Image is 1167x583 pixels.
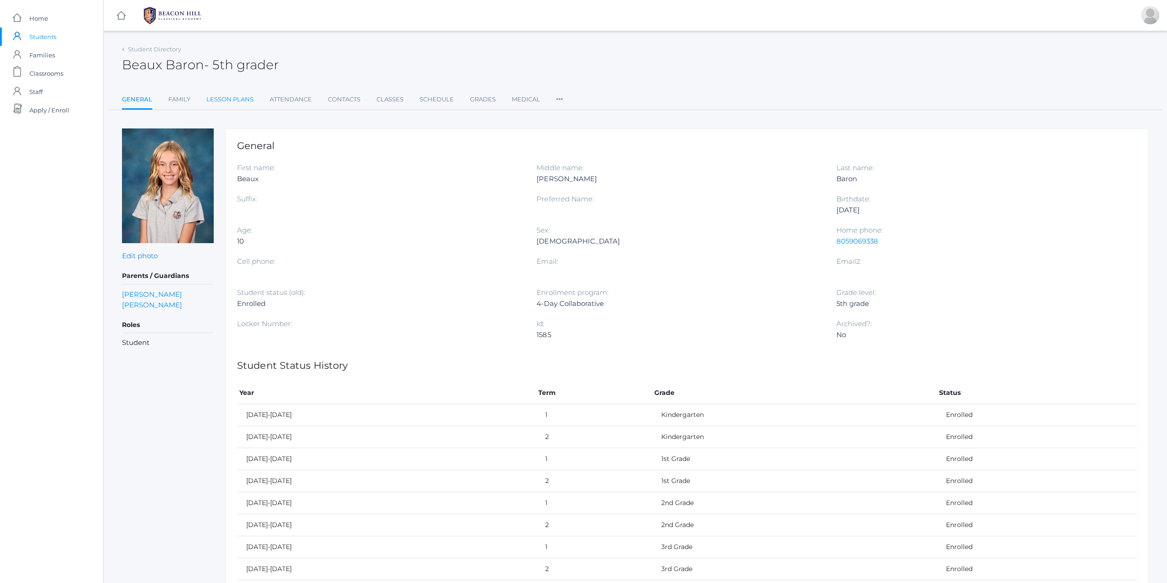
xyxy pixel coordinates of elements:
[122,58,279,72] h2: Beaux Baron
[836,288,876,297] label: Grade level:
[29,83,43,101] span: Staff
[536,163,583,172] label: Middle name:
[138,4,207,27] img: BHCALogos-05-308ed15e86a5a0abce9b8dd61676a3503ac9727e845dece92d48e8588c001991.png
[836,205,1122,216] div: [DATE]
[536,194,593,203] label: Preferred Name:
[936,558,1137,580] td: Enrolled
[836,194,870,203] label: Birthdate:
[122,268,214,284] h5: Parents / Guardians
[936,448,1137,470] td: Enrolled
[237,173,523,184] div: Beaux
[936,382,1137,404] th: Status
[204,57,279,72] span: - 5th grader
[936,514,1137,536] td: Enrolled
[536,492,652,514] td: 1
[122,338,214,348] li: Student
[122,300,182,310] a: [PERSON_NAME]
[420,90,454,109] a: Schedule
[836,163,874,172] label: Last name:
[652,536,937,558] td: 3rd Grade
[836,237,878,245] a: 8059069338
[652,426,937,448] td: Kindergarten
[328,90,360,109] a: Contacts
[536,470,652,492] td: 2
[652,558,937,580] td: 3rd Grade
[536,226,550,234] label: Sex:
[122,128,214,243] img: Beaux Baron
[237,298,523,309] div: Enrolled
[237,140,1137,151] h1: General
[122,251,158,260] a: Edit photo
[237,558,536,580] td: [DATE]-[DATE]
[536,298,822,309] div: 4-Day Collaborative
[512,90,540,109] a: Medical
[29,101,69,119] span: Apply / Enroll
[29,46,55,64] span: Families
[237,514,536,536] td: [DATE]-[DATE]
[536,426,652,448] td: 2
[836,226,883,234] label: Home phone:
[536,319,544,328] label: Id:
[237,319,292,328] label: Locker Number:
[536,404,652,426] td: 1
[237,536,536,558] td: [DATE]-[DATE]
[536,257,558,266] label: Email:
[128,45,181,53] a: Student Directory
[29,64,63,83] span: Classrooms
[836,298,1122,309] div: 5th grade
[237,236,523,247] div: 10
[936,404,1137,426] td: Enrolled
[237,163,275,172] label: First name:
[237,404,536,426] td: [DATE]-[DATE]
[836,257,861,266] label: Email2:
[836,319,872,328] label: Archived?:
[652,492,937,514] td: 2nd Grade
[29,9,48,28] span: Home
[936,470,1137,492] td: Enrolled
[536,514,652,536] td: 2
[536,288,608,297] label: Enrollment program:
[652,514,937,536] td: 2nd Grade
[836,329,1122,340] div: No
[122,90,152,110] a: General
[206,90,254,109] a: Lesson Plans
[237,426,536,448] td: [DATE]-[DATE]
[536,558,652,580] td: 2
[270,90,312,109] a: Attendance
[237,360,1137,371] h1: Student Status History
[652,382,937,404] th: Grade
[237,226,252,234] label: Age:
[652,448,937,470] td: 1st Grade
[536,448,652,470] td: 1
[536,536,652,558] td: 1
[237,288,305,297] label: Student status (old):
[470,90,496,109] a: Grades
[536,173,822,184] div: [PERSON_NAME]
[936,492,1137,514] td: Enrolled
[237,257,275,266] label: Cell phone:
[1141,6,1159,24] div: J'Lene Baron
[237,492,536,514] td: [DATE]-[DATE]
[29,28,56,46] span: Students
[237,382,536,404] th: Year
[536,236,822,247] div: [DEMOGRAPHIC_DATA]
[936,536,1137,558] td: Enrolled
[536,382,652,404] th: Term
[237,448,536,470] td: [DATE]-[DATE]
[652,404,937,426] td: Kindergarten
[936,426,1137,448] td: Enrolled
[122,317,214,333] h5: Roles
[168,90,190,109] a: Family
[237,194,257,203] label: Suffix:
[122,289,182,300] a: [PERSON_NAME]
[836,173,1122,184] div: Baron
[536,329,822,340] div: 1585
[237,470,536,492] td: [DATE]-[DATE]
[376,90,404,109] a: Classes
[652,470,937,492] td: 1st Grade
